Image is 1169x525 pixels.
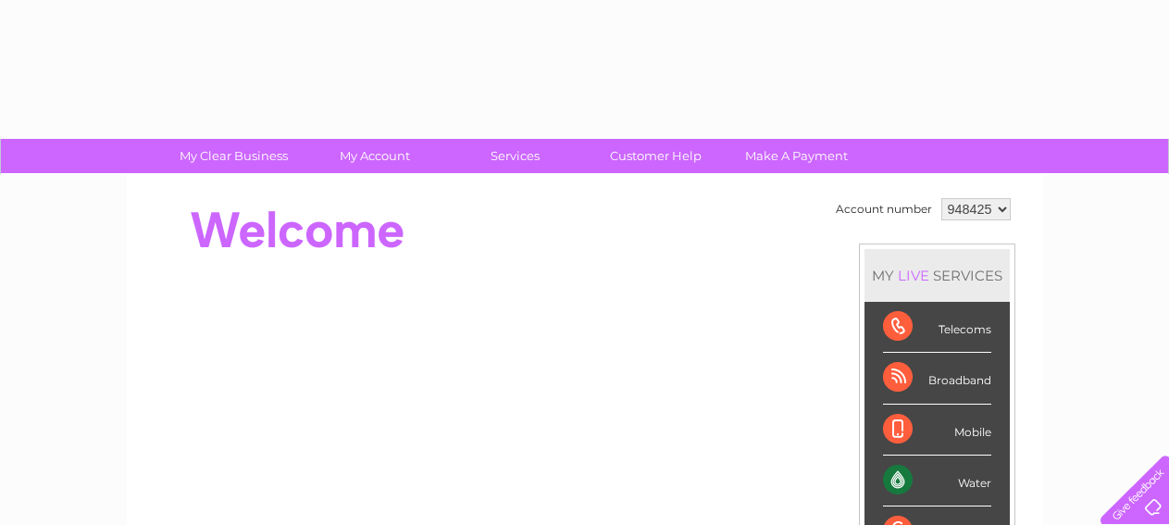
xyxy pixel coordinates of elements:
div: Water [883,456,991,506]
a: Make A Payment [720,139,873,173]
div: MY SERVICES [864,249,1010,302]
div: Mobile [883,405,991,456]
a: My Account [298,139,451,173]
div: Broadband [883,353,991,404]
td: Account number [831,194,937,225]
div: LIVE [894,267,933,284]
a: Services [439,139,591,173]
a: My Clear Business [157,139,310,173]
a: Customer Help [579,139,732,173]
div: Telecoms [883,302,991,353]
